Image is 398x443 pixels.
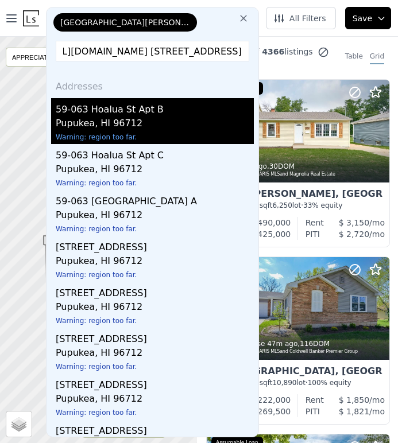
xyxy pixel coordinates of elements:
[56,41,249,61] input: Enter another location
[339,218,369,227] span: $ 3,150
[214,339,384,348] div: Price Decrease , 116 DOM
[56,270,254,282] div: Warning: region too far.
[250,407,291,416] span: $ 269,500
[250,230,291,239] span: $ 425,000
[56,162,254,178] div: Pupukea, HI 96712
[214,367,382,378] div: [GEOGRAPHIC_DATA], [GEOGRAPHIC_DATA]
[56,362,254,374] div: Warning: region too far.
[214,171,384,178] div: Listing provided by MARIS MLS and Magnolia Real Estate
[56,328,254,346] div: [STREET_ADDRESS]
[266,7,336,29] button: All Filters
[56,374,254,392] div: [STREET_ADDRESS]
[370,52,384,64] div: Grid
[273,13,326,24] span: All Filters
[197,46,336,70] div: out of listings
[56,190,254,208] div: 59-063 [GEOGRAPHIC_DATA] A
[306,406,320,417] div: PITI
[214,201,382,210] div: 4 bd 2 ba sqft lot · 33% equity
[339,230,369,239] span: $ 2,720
[6,411,32,437] a: Layers
[214,189,382,201] div: Des [PERSON_NAME], [GEOGRAPHIC_DATA]
[56,208,254,224] div: Pupukea, HI 96712
[56,282,254,300] div: [STREET_ADDRESS]
[345,52,363,64] div: Table
[353,13,372,24] span: Save
[267,340,297,348] time: 2025-08-29 20:59
[56,224,254,236] div: Warning: region too far.
[320,228,385,240] div: /mo
[250,218,291,227] span: $ 490,000
[56,408,254,419] div: Warning: region too far.
[214,162,384,171] div: Listed , 30 DOM
[56,116,254,133] div: Pupukea, HI 96712
[339,395,369,405] span: $ 1,850
[56,98,254,116] div: 59-063 Hoalua St Apt B
[206,79,389,247] a: Listed 43m ago,30DOMListing provided byMARIS MLSand Magnolia Real EstateAssumable LoanHouseDes [P...
[250,395,291,405] span: $ 222,000
[56,236,254,254] div: [STREET_ADDRESS]
[306,228,320,240] div: PITI
[272,201,292,209] span: 6,250
[56,392,254,408] div: Pupukea, HI 96712
[214,348,384,355] div: Listing provided by MARIS MLS and Coldwell Banker Premier Group
[320,406,385,417] div: /mo
[56,178,254,190] div: Warning: region too far.
[56,300,254,316] div: Pupukea, HI 96712
[259,47,284,56] span: 4366
[60,17,190,28] span: [GEOGRAPHIC_DATA][PERSON_NAME]
[56,419,254,438] div: [STREET_ADDRESS]
[214,378,382,387] div: 3 bd 2 ba sqft lot · 100% equity
[56,144,254,162] div: 59-063 Hoalua St Apt C
[56,133,254,144] div: Warning: region too far.
[6,48,73,67] div: APPRECIATION
[51,71,254,98] div: Addresses
[306,217,324,228] div: Rent
[306,394,324,406] div: Rent
[339,407,369,416] span: $ 1,821
[345,7,391,29] button: Save
[56,346,254,362] div: Pupukea, HI 96712
[272,379,296,387] span: 10,890
[206,257,389,425] a: Price Decrease 47m ago,116DOMListing provided byMARIS MLSand Coldwell Banker Premier GroupHouse[G...
[23,10,39,26] img: Lotside
[56,254,254,270] div: Pupukea, HI 96712
[56,316,254,328] div: Warning: region too far.
[324,217,385,228] div: /mo
[324,394,385,406] div: /mo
